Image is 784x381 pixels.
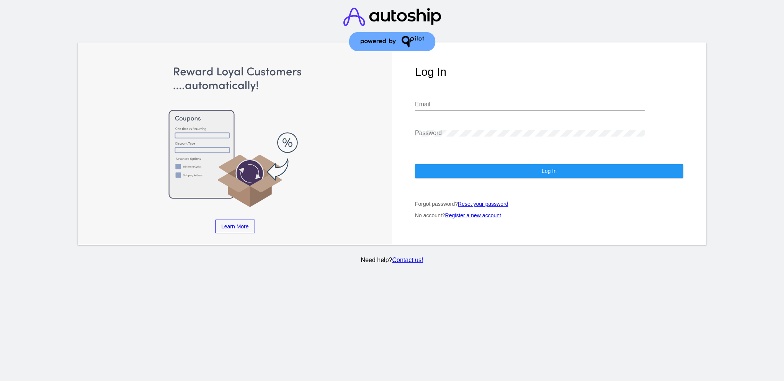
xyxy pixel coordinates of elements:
input: Email [415,101,645,108]
a: Reset your password [458,201,508,207]
a: Register a new account [445,212,501,218]
a: Learn More [215,220,255,233]
p: Need help? [76,257,708,264]
span: Log In [542,168,557,174]
p: Forgot password? [415,201,683,207]
button: Log In [415,164,683,178]
a: Contact us! [392,257,423,263]
h1: Log In [415,65,683,78]
img: Apply Coupons Automatically to Scheduled Orders with QPilot [101,65,369,208]
span: Learn More [221,223,249,230]
p: No account? [415,212,683,218]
